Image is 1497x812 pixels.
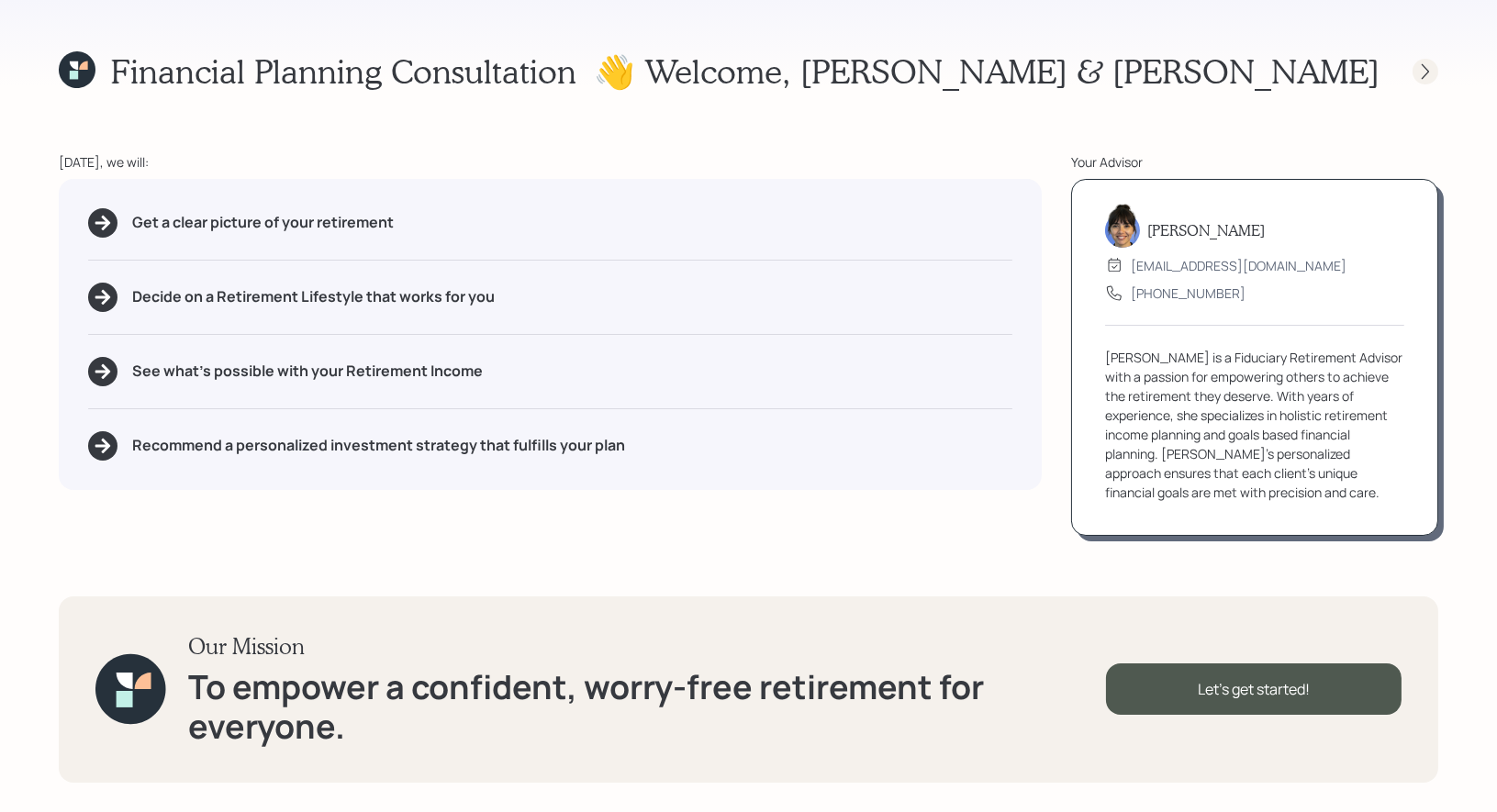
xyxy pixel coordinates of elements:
[188,633,1107,660] h3: Our Mission
[132,362,483,380] h5: See what's possible with your Retirement Income
[1106,663,1402,715] div: Let's get started!
[188,667,1107,746] h1: To empower a confident, worry-free retirement for everyone.
[1131,284,1246,303] div: [PHONE_NUMBER]
[132,214,394,231] h5: Get a clear picture of your retirement
[1147,221,1265,239] h5: [PERSON_NAME]
[1105,204,1140,248] img: treva-nostdahl-headshot.png
[132,437,625,454] h5: Recommend a personalized investment strategy that fulfills your plan
[132,288,495,306] h5: Decide on a Retirement Lifestyle that works for you
[1131,256,1346,275] div: [EMAIL_ADDRESS][DOMAIN_NAME]
[594,51,1380,91] h1: 👋 Welcome , [PERSON_NAME] & [PERSON_NAME]
[59,152,1042,172] div: [DATE], we will:
[110,51,576,91] h1: Financial Planning Consultation
[1105,348,1404,502] div: [PERSON_NAME] is a Fiduciary Retirement Advisor with a passion for empowering others to achieve t...
[1071,152,1438,172] div: Your Advisor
